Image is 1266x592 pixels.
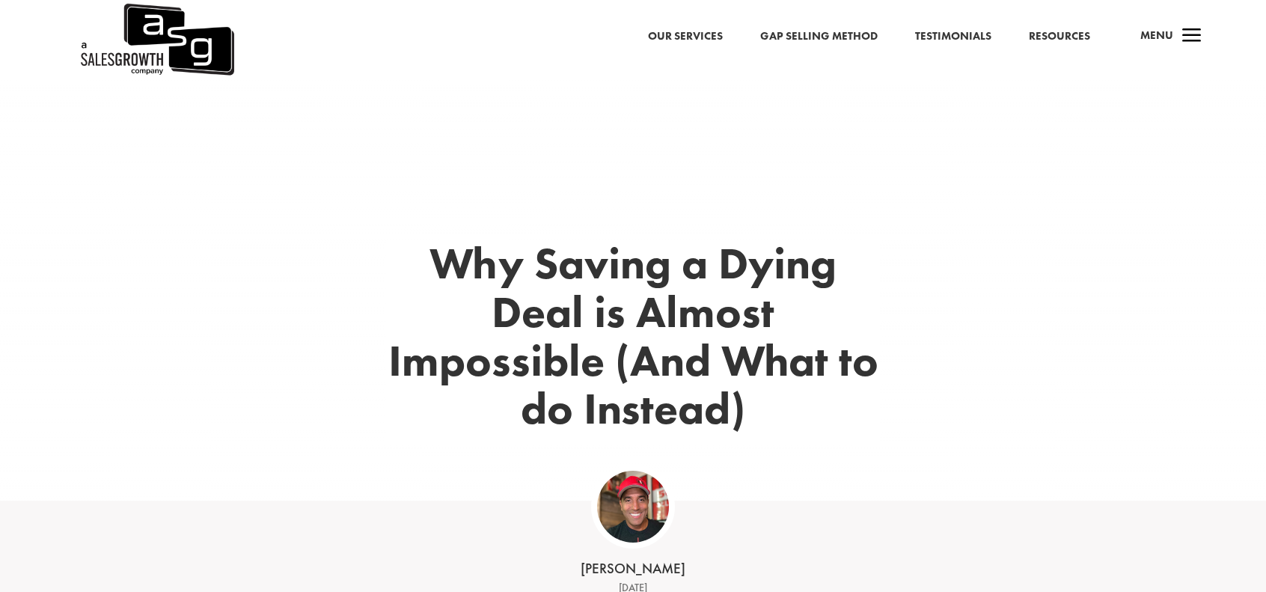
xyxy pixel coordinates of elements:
[597,471,669,543] img: ASG Co_alternate lockup (1)
[1177,22,1207,52] span: a
[915,27,991,46] a: Testimonials
[760,27,878,46] a: Gap Selling Method
[648,27,723,46] a: Our Services
[401,559,865,579] div: [PERSON_NAME]
[386,239,880,441] h1: Why Saving a Dying Deal is Almost Impossible (And What to do Instead)
[1140,28,1173,43] span: Menu
[1029,27,1090,46] a: Resources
